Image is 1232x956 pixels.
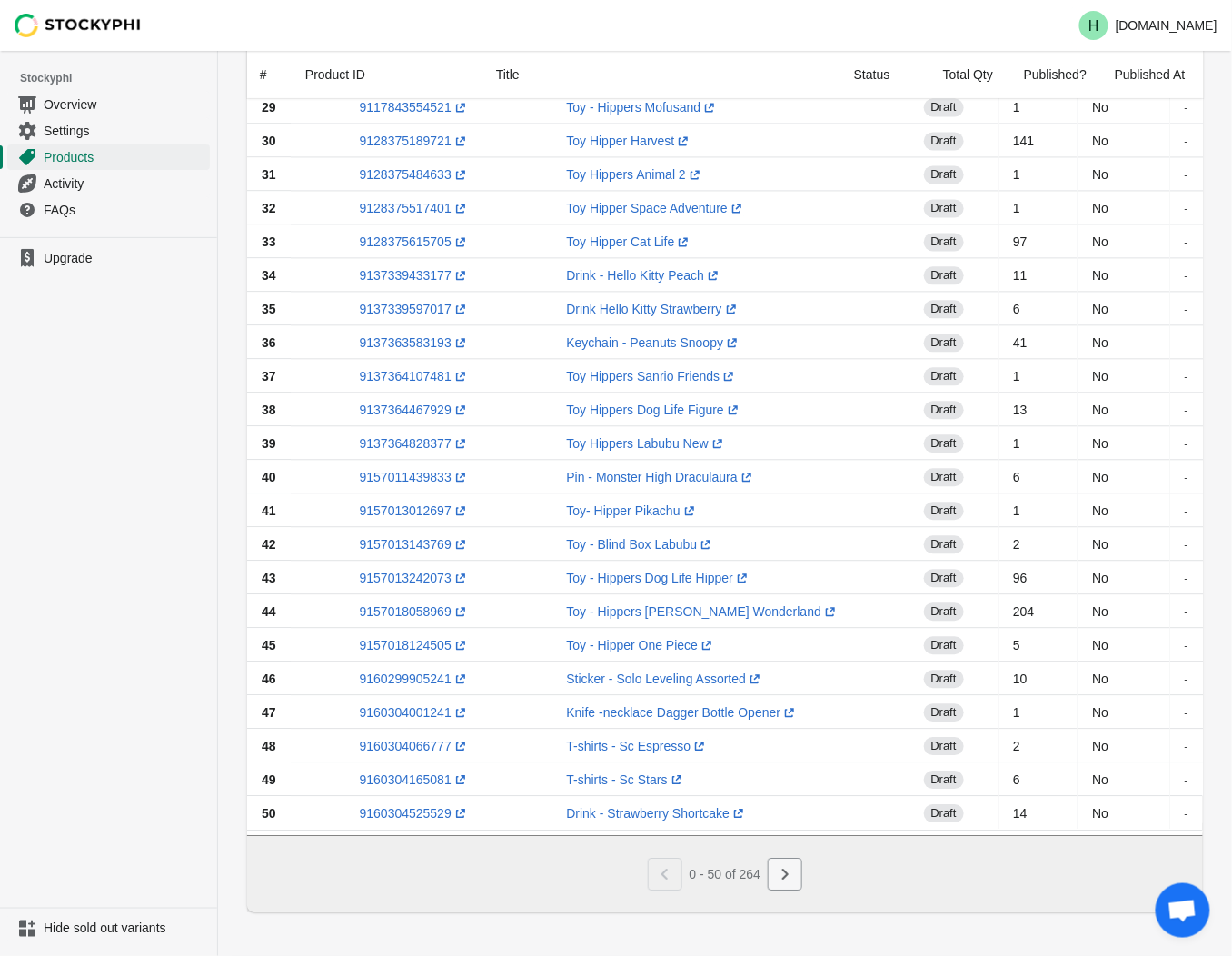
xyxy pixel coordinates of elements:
[262,403,276,417] span: 38
[1185,403,1188,415] small: -
[999,594,1078,628] td: 204
[360,806,470,821] a: 9160304525529(opens a new window)
[999,224,1078,258] td: 97
[360,134,470,148] a: 9128375189721(opens a new window)
[1078,695,1169,729] td: No
[262,436,276,451] span: 39
[1078,359,1169,393] td: No
[1078,662,1169,695] td: No
[262,672,276,686] span: 46
[262,739,276,753] span: 48
[999,258,1078,292] td: 11
[999,90,1078,124] td: 1
[1078,796,1169,830] td: No
[44,174,206,193] span: Activity
[1185,235,1188,247] small: -
[1185,134,1188,146] small: -
[44,920,206,938] span: Hide sold out variants
[924,132,964,150] span: draft
[924,602,964,621] span: draft
[999,124,1078,157] td: 141
[566,604,840,619] a: Toy - Hippers [PERSON_NAME] Wonderland(opens a new window)
[1185,740,1188,752] small: -
[482,51,840,98] div: Title
[999,695,1078,729] td: 1
[1079,11,1108,40] span: Avatar with initials H
[566,436,726,451] a: Toy Hippers Labubu New(opens a new window)
[44,122,206,140] span: Settings
[924,468,964,486] span: draft
[262,234,276,249] span: 33
[260,65,269,84] div: #
[360,638,470,652] a: 9157018124505(opens a new window)
[924,737,964,755] span: draft
[924,502,964,520] span: draft
[44,95,206,114] span: Overview
[924,535,964,553] span: draft
[262,268,276,283] span: 34
[262,503,276,518] span: 41
[1078,157,1169,191] td: No
[1078,460,1169,493] td: No
[1185,202,1188,214] small: -
[7,144,210,170] a: Products
[7,196,210,223] a: FAQs
[999,796,1078,830] td: 14
[768,858,802,891] button: Next
[360,335,470,350] a: 9137363583193(opens a new window)
[924,670,964,688] span: draft
[360,403,470,417] a: 9137364467929(opens a new window)
[566,638,716,652] a: Toy - Hipper One Piece(opens a new window)
[566,134,692,148] a: Toy Hipper Harvest(opens a new window)
[999,527,1078,561] td: 2
[262,335,276,350] span: 36
[1072,7,1225,44] button: Avatar with initials H[DOMAIN_NAME]
[924,771,964,789] span: draft
[924,300,964,318] span: draft
[1078,90,1169,124] td: No
[1009,51,1100,98] div: Published?
[262,604,276,619] span: 44
[1185,605,1188,617] small: -
[999,426,1078,460] td: 1
[566,772,685,787] a: T-shirts - Sc Stars(opens a new window)
[262,201,276,215] span: 32
[1185,336,1188,348] small: -
[566,672,764,686] a: Sticker - Solo Leveling Assorted(opens a new window)
[999,729,1078,762] td: 2
[262,134,276,148] span: 30
[566,335,741,350] a: Keychain - Peanuts Snoopy(opens a new window)
[1078,224,1169,258] td: No
[924,367,964,385] span: draft
[1078,762,1169,796] td: No
[1185,572,1188,583] small: -
[924,199,964,217] span: draft
[262,100,276,115] span: 29
[1078,628,1169,662] td: No
[7,170,210,196] a: Activity
[262,167,276,182] span: 31
[291,51,482,98] div: Product ID
[566,705,799,720] a: Knife -necklace Dagger Bottle Opener(opens a new window)
[1078,393,1169,426] td: No
[566,739,709,753] a: T-shirts - Sc Espresso(opens a new window)
[1116,18,1217,33] p: [DOMAIN_NAME]
[44,148,206,166] span: Products
[1185,303,1188,314] small: -
[924,334,964,352] span: draft
[924,401,964,419] span: draft
[1078,292,1169,325] td: No
[1078,527,1169,561] td: No
[360,201,470,215] a: 9128375517401(opens a new window)
[999,325,1078,359] td: 41
[1078,493,1169,527] td: No
[1185,437,1188,449] small: -
[999,628,1078,662] td: 5
[566,571,751,585] a: Toy - Hippers Dog Life Hipper(opens a new window)
[1185,706,1188,718] small: -
[924,804,964,822] span: draft
[566,167,704,182] a: Toy Hippers Animal 2(opens a new window)
[999,762,1078,796] td: 6
[924,98,964,116] span: draft
[924,266,964,284] span: draft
